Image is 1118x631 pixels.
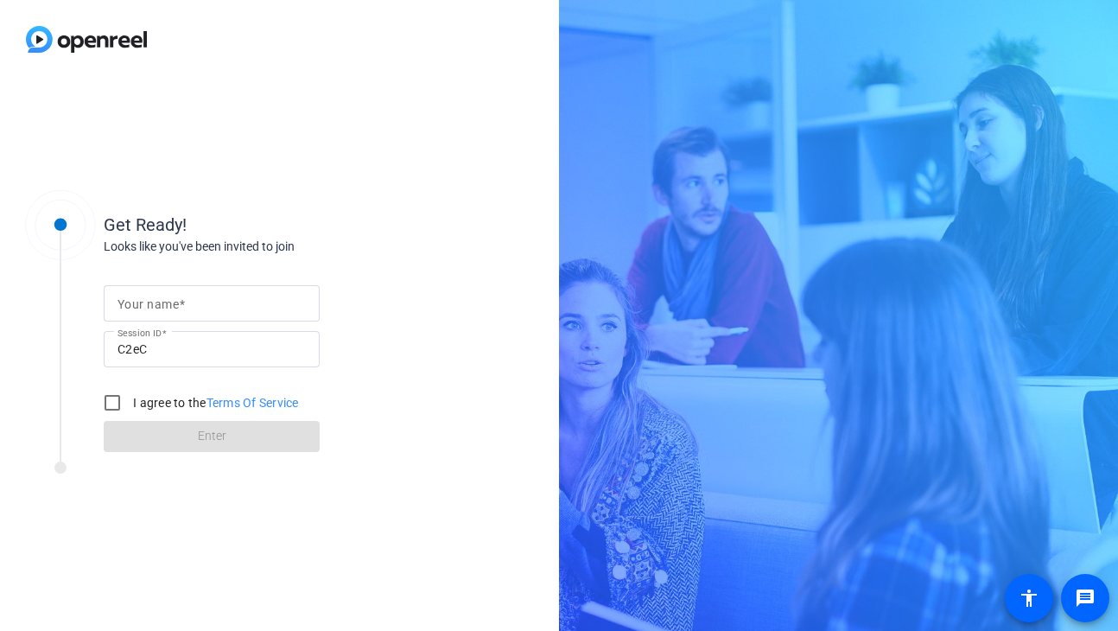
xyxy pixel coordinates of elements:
[206,396,299,410] a: Terms Of Service
[130,394,299,411] label: I agree to the
[118,297,179,311] mat-label: Your name
[104,212,449,238] div: Get Ready!
[1075,588,1096,609] mat-icon: message
[104,238,449,256] div: Looks like you've been invited to join
[118,328,162,338] mat-label: Session ID
[1019,588,1039,609] mat-icon: accessibility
